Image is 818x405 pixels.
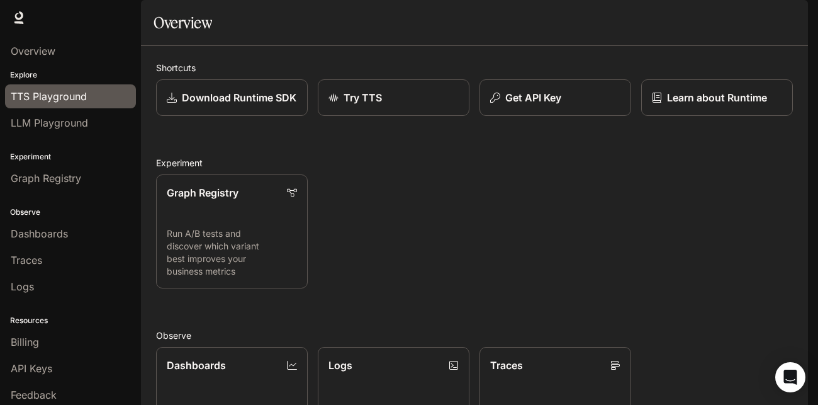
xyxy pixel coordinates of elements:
[479,79,631,116] button: Get API Key
[667,90,767,105] p: Learn about Runtime
[167,227,297,278] p: Run A/B tests and discover which variant best improves your business metrics
[156,329,793,342] h2: Observe
[641,79,793,116] a: Learn about Runtime
[328,358,352,373] p: Logs
[156,156,793,169] h2: Experiment
[156,174,308,288] a: Graph RegistryRun A/B tests and discover which variant best improves your business metrics
[505,90,561,105] p: Get API Key
[167,358,226,373] p: Dashboards
[182,90,296,105] p: Download Runtime SDK
[344,90,382,105] p: Try TTS
[167,185,238,200] p: Graph Registry
[156,61,793,74] h2: Shortcuts
[490,358,523,373] p: Traces
[154,10,212,35] h1: Overview
[156,79,308,116] a: Download Runtime SDK
[775,362,805,392] div: Open Intercom Messenger
[318,79,469,116] a: Try TTS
